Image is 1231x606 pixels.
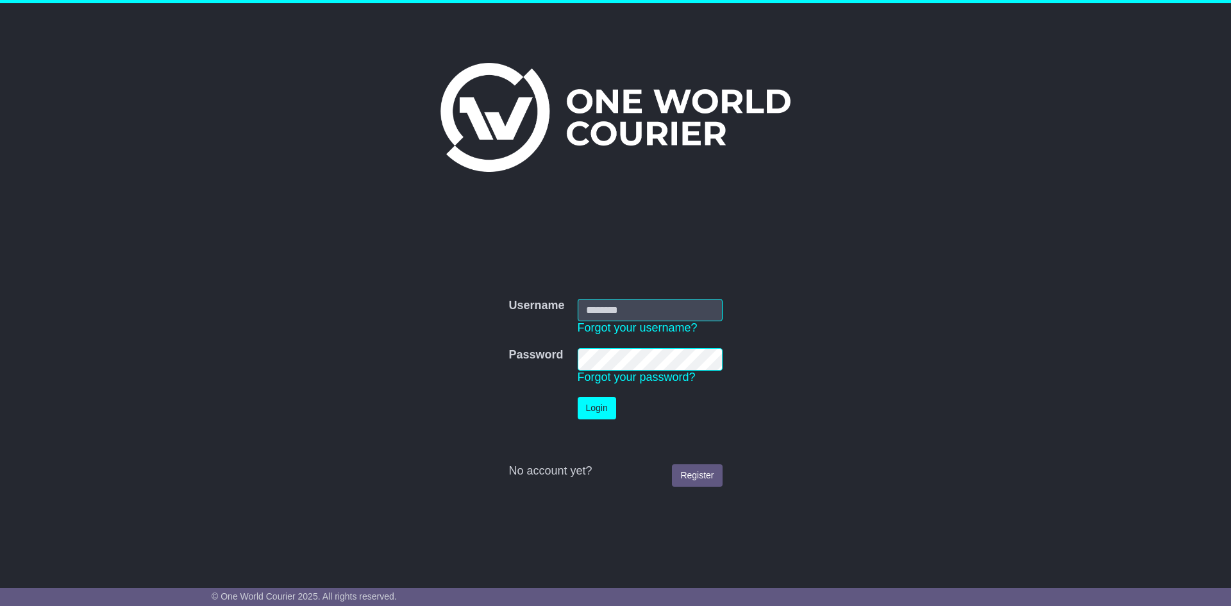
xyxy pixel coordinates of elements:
a: Register [672,464,722,487]
label: Username [508,299,564,313]
label: Password [508,348,563,362]
div: No account yet? [508,464,722,478]
button: Login [578,397,616,419]
a: Forgot your password? [578,371,696,383]
a: Forgot your username? [578,321,698,334]
span: © One World Courier 2025. All rights reserved. [212,591,397,602]
img: One World [440,63,791,172]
